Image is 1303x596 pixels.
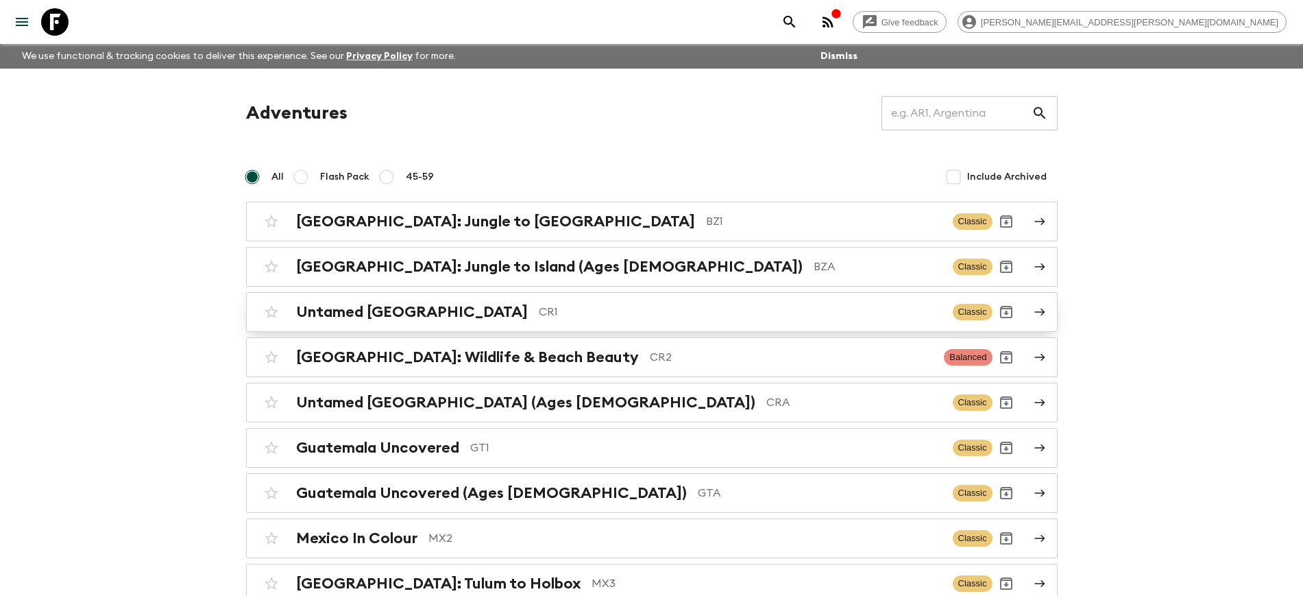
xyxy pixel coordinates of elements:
[766,394,942,411] p: CRA
[246,202,1058,241] a: [GEOGRAPHIC_DATA]: Jungle to [GEOGRAPHIC_DATA]BZ1ClassicArchive
[944,349,992,366] span: Balanced
[953,485,993,501] span: Classic
[296,439,459,457] h2: Guatemala Uncovered
[953,213,993,230] span: Classic
[246,383,1058,422] a: Untamed [GEOGRAPHIC_DATA] (Ages [DEMOGRAPHIC_DATA])CRAClassicArchive
[296,303,528,321] h2: Untamed [GEOGRAPHIC_DATA]
[320,170,369,184] span: Flash Pack
[470,440,942,456] p: GT1
[993,298,1020,326] button: Archive
[296,575,581,593] h2: [GEOGRAPHIC_DATA]: Tulum to Holbox
[271,170,284,184] span: All
[539,304,942,320] p: CR1
[246,292,1058,332] a: Untamed [GEOGRAPHIC_DATA]CR1ClassicArchive
[993,389,1020,416] button: Archive
[993,208,1020,235] button: Archive
[953,259,993,275] span: Classic
[296,348,639,366] h2: [GEOGRAPHIC_DATA]: Wildlife & Beach Beauty
[958,11,1287,33] div: [PERSON_NAME][EMAIL_ADDRESS][PERSON_NAME][DOMAIN_NAME]
[953,304,993,320] span: Classic
[881,94,1032,132] input: e.g. AR1, Argentina
[296,258,803,276] h2: [GEOGRAPHIC_DATA]: Jungle to Island (Ages [DEMOGRAPHIC_DATA])
[953,394,993,411] span: Classic
[296,213,695,230] h2: [GEOGRAPHIC_DATA]: Jungle to [GEOGRAPHIC_DATA]
[8,8,36,36] button: menu
[853,11,947,33] a: Give feedback
[814,259,942,275] p: BZA
[967,170,1047,184] span: Include Archived
[953,575,993,592] span: Classic
[246,473,1058,513] a: Guatemala Uncovered (Ages [DEMOGRAPHIC_DATA])GTAClassicArchive
[953,530,993,547] span: Classic
[953,440,993,456] span: Classic
[246,337,1058,377] a: [GEOGRAPHIC_DATA]: Wildlife & Beach BeautyCR2BalancedArchive
[428,530,942,547] p: MX2
[993,525,1020,552] button: Archive
[592,575,942,592] p: MX3
[993,253,1020,281] button: Archive
[817,47,861,66] button: Dismiss
[650,349,934,366] p: CR2
[706,213,942,230] p: BZ1
[16,44,461,69] p: We use functional & tracking cookies to deliver this experience. See our for more.
[246,428,1058,468] a: Guatemala UncoveredGT1ClassicArchive
[296,484,687,502] h2: Guatemala Uncovered (Ages [DEMOGRAPHIC_DATA])
[993,479,1020,507] button: Archive
[296,529,417,547] h2: Mexico In Colour
[246,518,1058,558] a: Mexico In ColourMX2ClassicArchive
[993,344,1020,371] button: Archive
[874,17,946,27] span: Give feedback
[296,394,755,412] h2: Untamed [GEOGRAPHIC_DATA] (Ages [DEMOGRAPHIC_DATA])
[973,17,1286,27] span: [PERSON_NAME][EMAIL_ADDRESS][PERSON_NAME][DOMAIN_NAME]
[346,51,413,61] a: Privacy Policy
[698,485,942,501] p: GTA
[246,99,348,127] h1: Adventures
[993,434,1020,462] button: Archive
[776,8,803,36] button: search adventures
[406,170,434,184] span: 45-59
[246,247,1058,287] a: [GEOGRAPHIC_DATA]: Jungle to Island (Ages [DEMOGRAPHIC_DATA])BZAClassicArchive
